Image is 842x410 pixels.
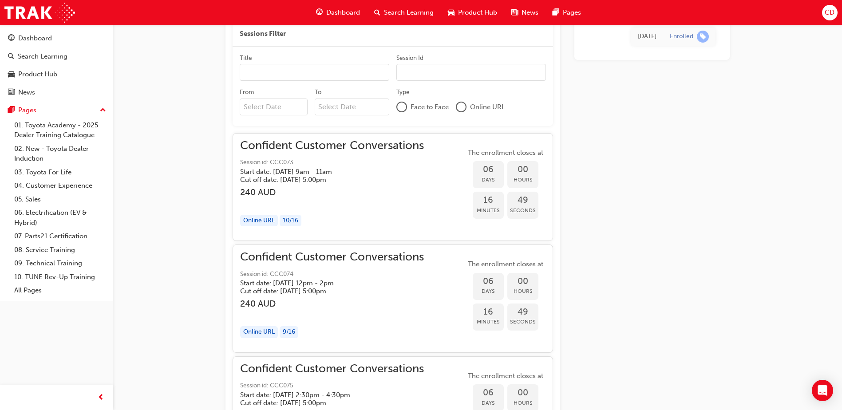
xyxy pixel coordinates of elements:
span: pages-icon [553,7,559,18]
span: 16 [473,195,504,205]
div: 10 / 16 [280,215,301,227]
span: 16 [473,307,504,317]
a: 09. Technical Training [11,256,110,270]
span: News [522,8,538,18]
a: All Pages [11,284,110,297]
button: Confident Customer ConversationsSession id: CCC073Start date: [DATE] 9am - 11am Cut off date: [DA... [240,141,546,233]
span: 49 [507,195,538,205]
span: prev-icon [98,392,104,403]
span: search-icon [374,7,380,18]
span: up-icon [100,105,106,116]
a: News [4,84,110,101]
div: Session Id [396,54,423,63]
button: Pages [4,102,110,118]
span: 00 [507,388,538,398]
div: 9 / 16 [280,326,298,338]
span: Seconds [507,205,538,216]
span: Seconds [507,317,538,327]
span: Dashboard [326,8,360,18]
span: 06 [473,165,504,175]
a: Search Learning [4,48,110,65]
h5: Cut off date: [DATE] 5:00pm [240,399,410,407]
span: car-icon [448,7,455,18]
h5: Cut off date: [DATE] 5:00pm [240,176,410,184]
span: Pages [563,8,581,18]
a: 07. Parts21 Certification [11,229,110,243]
span: car-icon [8,71,15,79]
a: pages-iconPages [546,4,588,22]
input: To [315,99,390,115]
div: Type [396,88,410,97]
span: guage-icon [316,7,323,18]
span: 49 [507,307,538,317]
div: Dashboard [18,33,52,43]
a: 02. New - Toyota Dealer Induction [11,142,110,166]
span: learningRecordVerb_ENROLL-icon [697,31,709,43]
a: car-iconProduct Hub [441,4,504,22]
h5: Start date: [DATE] 12pm - 2pm [240,279,410,287]
a: 05. Sales [11,193,110,206]
span: The enrollment closes at [466,371,546,381]
a: guage-iconDashboard [309,4,367,22]
span: news-icon [511,7,518,18]
span: Sessions Filter [240,29,286,39]
a: search-iconSearch Learning [367,4,441,22]
span: Session id: CCC074 [240,269,424,280]
span: Confident Customer Conversations [240,364,424,374]
span: Days [473,398,504,408]
div: Product Hub [18,69,57,79]
span: Session id: CCC073 [240,158,424,168]
span: Days [473,286,504,296]
div: Title [240,54,252,63]
a: 03. Toyota For Life [11,166,110,179]
span: Days [473,175,504,185]
div: Enrolled [670,32,693,41]
span: Minutes [473,205,504,216]
h5: Start date: [DATE] 9am - 11am [240,168,410,176]
a: Dashboard [4,30,110,47]
span: The enrollment closes at [466,259,546,269]
div: To [315,88,321,97]
span: 06 [473,276,504,287]
span: 06 [473,388,504,398]
button: DashboardSearch LearningProduct HubNews [4,28,110,102]
span: 00 [507,276,538,287]
h3: 240 AUD [240,187,424,197]
button: Confident Customer ConversationsSession id: CCC074Start date: [DATE] 12pm - 2pm Cut off date: [DA... [240,252,546,345]
span: Hours [507,175,538,185]
span: search-icon [8,53,14,61]
a: 08. Service Training [11,243,110,257]
input: Title [240,64,389,81]
span: Confident Customer Conversations [240,252,424,262]
div: News [18,87,35,98]
span: news-icon [8,89,15,97]
span: Face to Face [411,102,449,112]
span: Confident Customer Conversations [240,141,424,151]
span: Hours [507,398,538,408]
a: news-iconNews [504,4,546,22]
a: Product Hub [4,66,110,83]
a: 01. Toyota Academy - 2025 Dealer Training Catalogue [11,118,110,142]
input: Session Id [396,64,546,81]
div: Open Intercom Messenger [812,380,833,401]
span: Online URL [470,102,505,112]
div: Pages [18,105,36,115]
input: From [240,99,308,115]
span: guage-icon [8,35,15,43]
span: Product Hub [458,8,497,18]
span: CD [825,8,834,18]
span: pages-icon [8,106,15,114]
img: Trak [4,3,75,23]
h5: Start date: [DATE] 2:30pm - 4:30pm [240,391,410,399]
div: Thu Aug 21 2025 16:21:15 GMT+1000 (Australian Eastern Standard Time) [638,32,656,42]
span: Minutes [473,317,504,327]
h5: Cut off date: [DATE] 5:00pm [240,287,410,295]
div: Search Learning [18,51,67,62]
span: Session id: CCC075 [240,381,424,391]
span: The enrollment closes at [466,148,546,158]
span: 00 [507,165,538,175]
span: Search Learning [384,8,434,18]
h3: 240 AUD [240,299,424,309]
